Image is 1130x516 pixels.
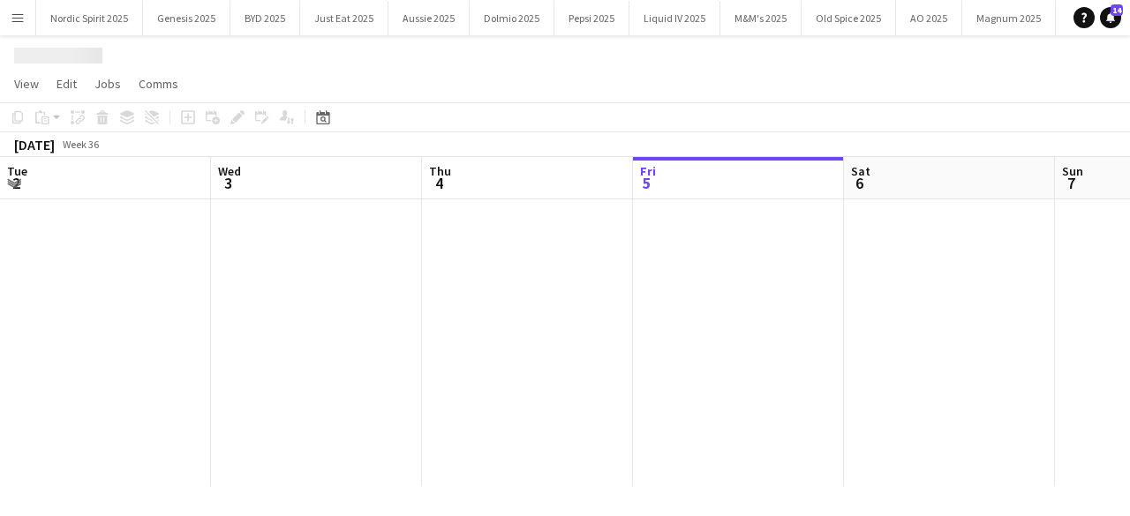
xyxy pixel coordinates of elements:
button: Aussie 2025 [388,1,470,35]
button: Nordic Spirit 2025 [36,1,143,35]
a: 14 [1100,7,1121,28]
span: Comms [139,76,178,92]
button: AO 2025 [896,1,962,35]
a: View [7,72,46,95]
span: 4 [426,173,451,193]
button: Magnum 2025 [962,1,1056,35]
span: Tue [7,163,27,179]
div: [DATE] [14,136,55,153]
a: Comms [132,72,185,95]
button: Genesis 2025 [143,1,230,35]
span: 5 [637,173,656,193]
span: 6 [848,173,870,193]
button: Just Eat 2025 [300,1,388,35]
button: M&M's 2025 [720,1,802,35]
span: 7 [1059,173,1083,193]
span: Jobs [94,76,121,92]
span: 2 [4,173,27,193]
span: Sat [851,163,870,179]
button: Dolmio 2025 [470,1,554,35]
span: Week 36 [58,138,102,151]
button: BYD 2025 [230,1,300,35]
span: Thu [429,163,451,179]
span: Wed [218,163,241,179]
a: Jobs [87,72,128,95]
span: Fri [640,163,656,179]
span: View [14,76,39,92]
span: 14 [1111,4,1123,16]
span: Edit [56,76,77,92]
span: Sun [1062,163,1083,179]
button: Pepsi 2025 [554,1,629,35]
button: Liquid IV 2025 [629,1,720,35]
span: 3 [215,173,241,193]
button: Old Spice 2025 [802,1,896,35]
a: Edit [49,72,84,95]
